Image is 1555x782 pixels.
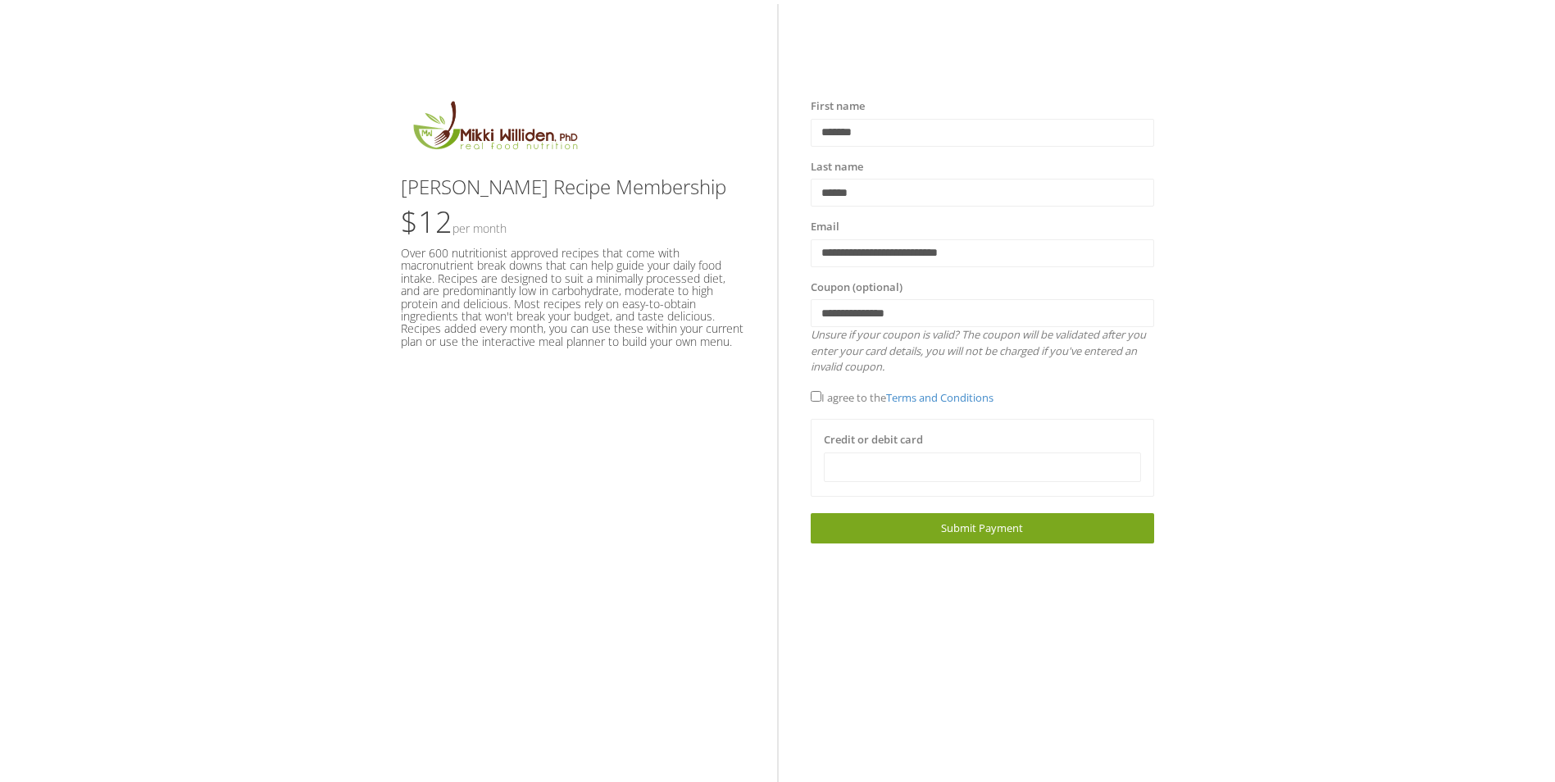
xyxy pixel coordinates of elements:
[811,219,839,235] label: Email
[811,513,1154,543] a: Submit Payment
[824,432,923,448] label: Credit or debit card
[941,521,1023,535] span: Submit Payment
[811,159,863,175] label: Last name
[886,390,993,405] a: Terms and Conditions
[401,247,744,348] h5: Over 600 nutritionist approved recipes that come with macronutrient break downs that can help gui...
[401,176,744,198] h3: [PERSON_NAME] Recipe Membership
[401,202,507,242] span: $12
[834,460,1130,474] iframe: Secure card payment input frame
[811,327,1146,374] i: Unsure if your coupon is valid? The coupon will be validated after you enter your card details, y...
[452,221,507,236] small: Per Month
[811,98,865,115] label: First name
[811,390,993,405] span: I agree to the
[401,98,588,160] img: MikkiLogoMain.png
[811,280,903,296] label: Coupon (optional)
